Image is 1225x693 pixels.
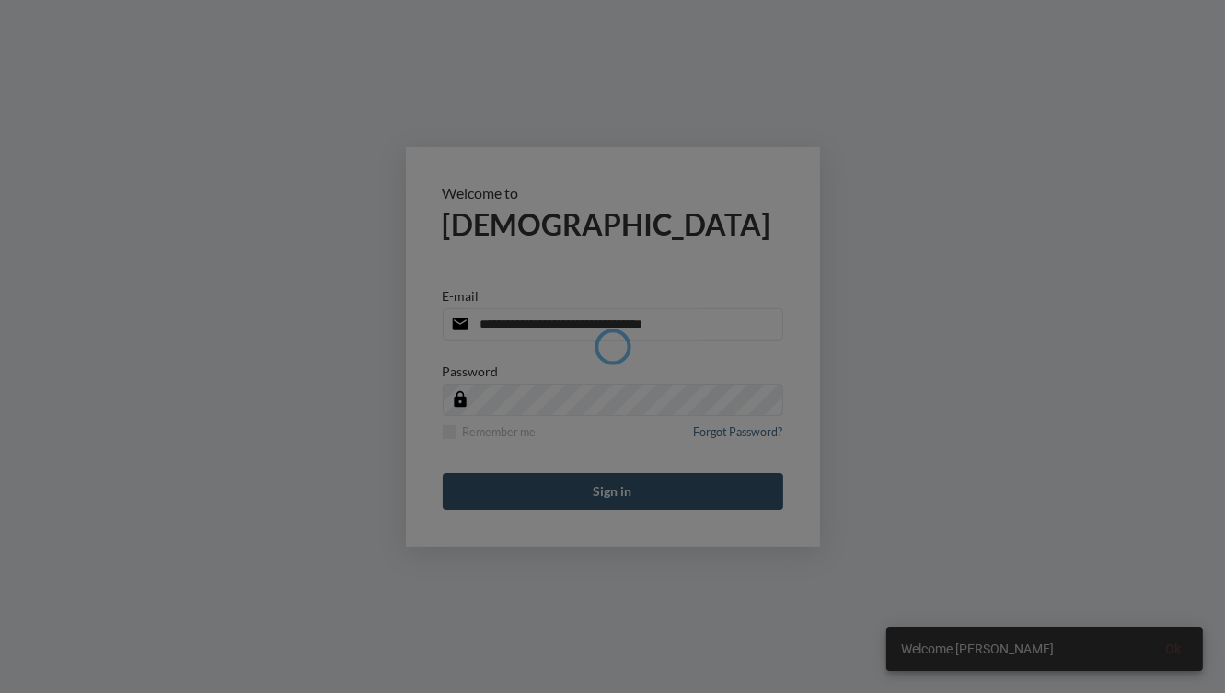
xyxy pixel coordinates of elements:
[443,473,783,510] button: Sign in
[443,206,783,242] h2: [DEMOGRAPHIC_DATA]
[694,425,783,450] a: Forgot Password?
[443,425,537,439] label: Remember me
[443,364,499,379] p: Password
[901,640,1054,658] span: Welcome [PERSON_NAME]
[443,184,783,202] p: Welcome to
[443,288,480,304] p: E-mail
[1165,641,1181,656] span: Ok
